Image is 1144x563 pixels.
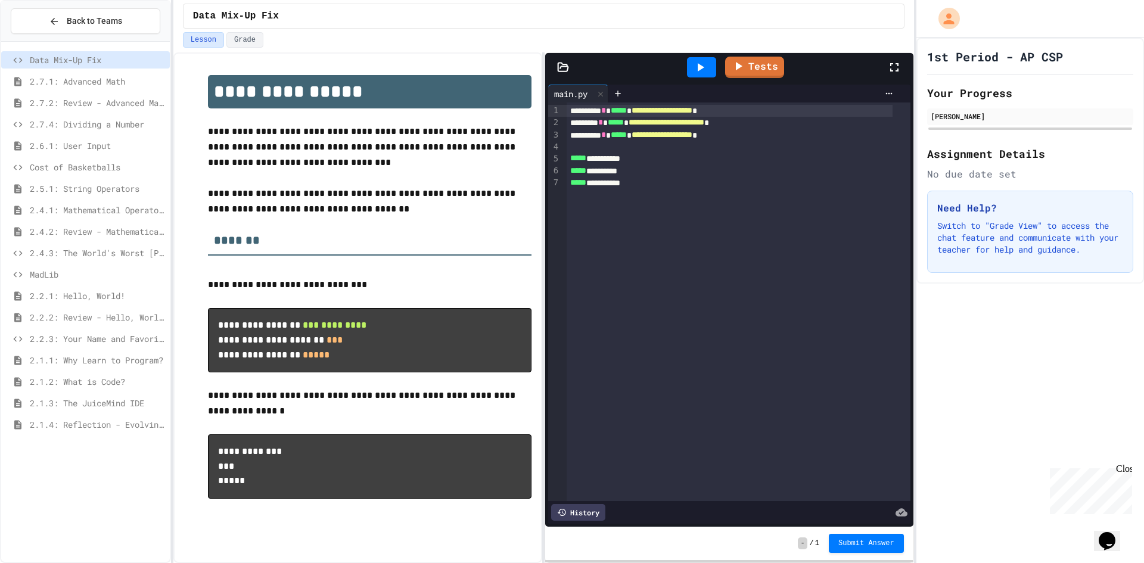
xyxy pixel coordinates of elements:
div: 1 [548,105,560,117]
div: My Account [926,5,963,32]
div: 3 [548,129,560,141]
span: 2.7.2: Review - Advanced Math [30,97,165,109]
span: / [810,539,814,548]
button: Lesson [183,32,224,48]
p: Switch to "Grade View" to access the chat feature and communicate with your teacher for help and ... [937,220,1123,256]
span: 2.4.2: Review - Mathematical Operators [30,225,165,238]
iframe: chat widget [1045,464,1132,514]
div: Chat with us now!Close [5,5,82,76]
div: main.py [548,88,593,100]
span: - [798,537,807,549]
iframe: chat widget [1094,515,1132,551]
span: 2.6.1: User Input [30,139,165,152]
span: 2.1.3: The JuiceMind IDE [30,397,165,409]
span: 2.4.3: The World's Worst [PERSON_NAME] Market [30,247,165,259]
span: 2.2.1: Hello, World! [30,290,165,302]
div: 7 [548,177,560,189]
div: 6 [548,165,560,177]
a: Tests [725,57,784,78]
span: Cost of Basketballs [30,161,165,173]
h1: 1st Period - AP CSP [927,48,1063,65]
h2: Your Progress [927,85,1133,101]
span: 2.1.4: Reflection - Evolving Technology [30,418,165,431]
h3: Need Help? [937,201,1123,215]
span: Data Mix-Up Fix [193,9,279,23]
span: 2.7.1: Advanced Math [30,75,165,88]
div: No due date set [927,167,1133,181]
span: Back to Teams [67,15,122,27]
button: Back to Teams [11,8,160,34]
h2: Assignment Details [927,145,1133,162]
div: main.py [548,85,608,102]
span: Submit Answer [838,539,894,548]
span: MadLib [30,268,165,281]
span: 2.1.1: Why Learn to Program? [30,354,165,366]
span: Data Mix-Up Fix [30,54,165,66]
span: 2.1.2: What is Code? [30,375,165,388]
div: History [551,504,605,521]
span: 2.5.1: String Operators [30,182,165,195]
span: 2.4.1: Mathematical Operators [30,204,165,216]
div: [PERSON_NAME] [931,111,1130,122]
button: Submit Answer [829,534,904,553]
button: Grade [226,32,263,48]
span: 2.2.3: Your Name and Favorite Movie [30,332,165,345]
span: 1 [815,539,819,548]
div: 2 [548,117,560,129]
div: 5 [548,153,560,165]
span: 2.2.2: Review - Hello, World! [30,311,165,324]
div: 4 [548,141,560,153]
span: 2.7.4: Dividing a Number [30,118,165,130]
